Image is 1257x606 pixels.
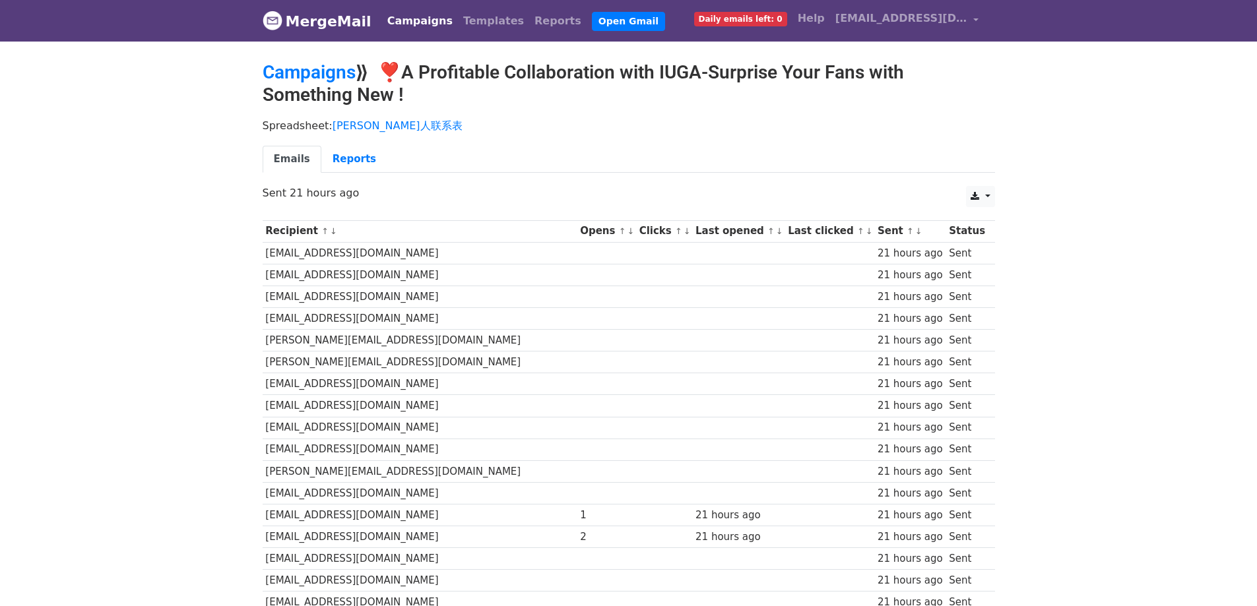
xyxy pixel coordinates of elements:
[263,373,577,395] td: [EMAIL_ADDRESS][DOMAIN_NAME]
[946,395,988,417] td: Sent
[878,551,943,566] div: 21 hours ago
[692,220,785,242] th: Last opened
[946,264,988,286] td: Sent
[695,530,781,545] div: 21 hours ago
[878,268,943,283] div: 21 hours ago
[946,482,988,504] td: Sent
[636,220,692,242] th: Clicks
[263,548,577,570] td: [EMAIL_ADDRESS][DOMAIN_NAME]
[580,530,633,545] div: 2
[263,308,577,330] td: [EMAIL_ADDRESS][DOMAIN_NAME]
[675,226,682,236] a: ↑
[857,226,864,236] a: ↑
[878,355,943,370] div: 21 hours ago
[946,548,988,570] td: Sent
[767,226,775,236] a: ↑
[263,330,577,351] td: [PERSON_NAME][EMAIL_ADDRESS][DOMAIN_NAME]
[263,7,371,35] a: MergeMail
[321,146,387,173] a: Reports
[878,311,943,326] div: 21 hours ago
[878,420,943,435] div: 21 hours ago
[263,482,577,504] td: [EMAIL_ADDRESS][DOMAIN_NAME]
[619,226,626,236] a: ↑
[263,417,577,439] td: [EMAIL_ADDRESS][DOMAIN_NAME]
[946,220,988,242] th: Status
[263,395,577,417] td: [EMAIL_ADDRESS][DOMAIN_NAME]
[946,308,988,330] td: Sent
[263,61,995,106] h2: ⟫ ❣️A Profitable Collaboration with IUGA-Surprise Your Fans with Something New !
[263,460,577,482] td: [PERSON_NAME][EMAIL_ADDRESS][DOMAIN_NAME]
[684,226,691,236] a: ↓
[263,119,995,133] p: Spreadsheet:
[263,186,995,200] p: Sent 21 hours ago
[878,486,943,501] div: 21 hours ago
[580,508,633,523] div: 1
[946,460,988,482] td: Sent
[946,439,988,460] td: Sent
[263,504,577,526] td: [EMAIL_ADDRESS][DOMAIN_NAME]
[529,8,587,34] a: Reports
[792,5,830,32] a: Help
[946,504,988,526] td: Sent
[878,442,943,457] div: 21 hours ago
[263,351,577,373] td: [PERSON_NAME][EMAIL_ADDRESS][DOMAIN_NAME]
[458,8,529,34] a: Templates
[689,5,792,32] a: Daily emails left: 0
[577,220,636,242] th: Opens
[263,264,577,286] td: [EMAIL_ADDRESS][DOMAIN_NAME]
[915,226,922,236] a: ↓
[330,226,337,236] a: ↓
[946,526,988,548] td: Sent
[592,12,665,31] a: Open Gmail
[907,226,914,236] a: ↑
[878,333,943,348] div: 21 hours ago
[263,526,577,548] td: [EMAIL_ADDRESS][DOMAIN_NAME]
[263,439,577,460] td: [EMAIL_ADDRESS][DOMAIN_NAME]
[333,119,463,132] a: [PERSON_NAME]人联系表
[694,12,787,26] span: Daily emails left: 0
[866,226,873,236] a: ↓
[946,570,988,591] td: Sent
[946,286,988,307] td: Sent
[878,398,943,413] div: 21 hours ago
[263,242,577,264] td: [EMAIL_ADDRESS][DOMAIN_NAME]
[263,11,282,30] img: MergeMail logo
[946,351,988,373] td: Sent
[830,5,984,36] a: [EMAIL_ADDRESS][DOMAIN_NAME]
[878,530,943,545] div: 21 hours ago
[695,508,781,523] div: 21 hours ago
[878,246,943,261] div: 21 hours ago
[946,330,988,351] td: Sent
[382,8,458,34] a: Campaigns
[263,220,577,242] th: Recipient
[321,226,329,236] a: ↑
[263,146,321,173] a: Emails
[946,242,988,264] td: Sent
[878,464,943,479] div: 21 hours ago
[878,508,943,523] div: 21 hours ago
[627,226,634,236] a: ↓
[946,373,988,395] td: Sent
[835,11,967,26] span: [EMAIL_ADDRESS][DOMAIN_NAME]
[878,377,943,392] div: 21 hours ago
[263,286,577,307] td: [EMAIL_ADDRESS][DOMAIN_NAME]
[776,226,783,236] a: ↓
[946,417,988,439] td: Sent
[263,570,577,591] td: [EMAIL_ADDRESS][DOMAIN_NAME]
[263,61,356,83] a: Campaigns
[878,289,943,305] div: 21 hours ago
[878,573,943,588] div: 21 hours ago
[874,220,946,242] th: Sent
[785,220,874,242] th: Last clicked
